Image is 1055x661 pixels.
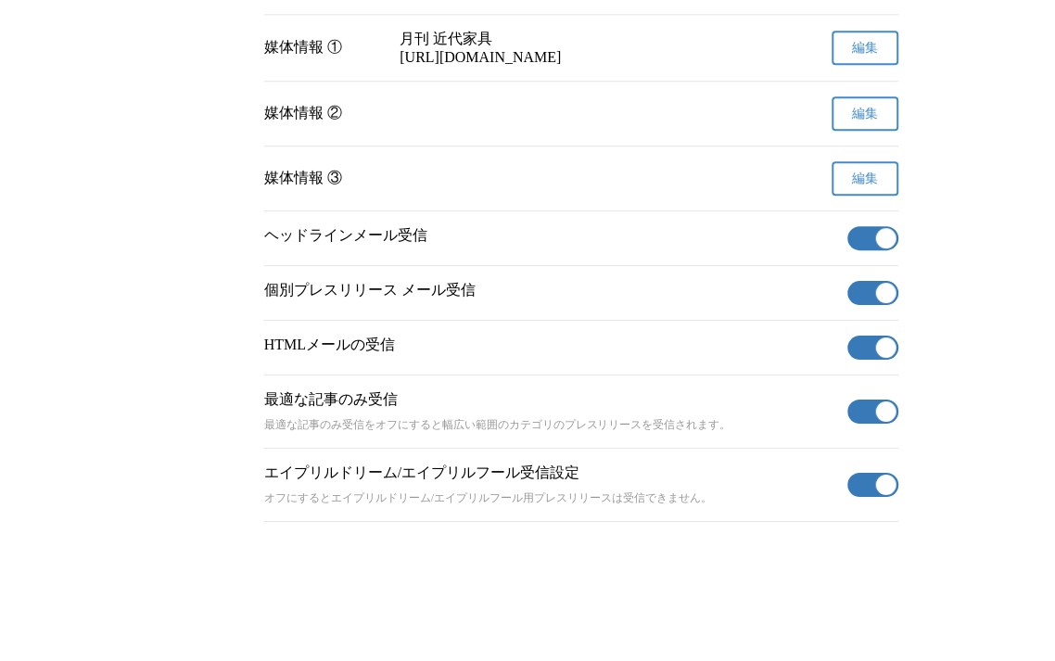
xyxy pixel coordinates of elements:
[264,464,841,483] p: エイプリルドリーム/エイプリルフール受信設定
[853,106,879,122] span: 編集
[853,40,879,57] span: 編集
[833,31,899,65] button: 編集
[264,417,841,433] p: 最適な記事のみ受信をオフにすると幅広い範囲のカテゴリのプレスリリースを受信されます。
[264,104,386,123] div: 媒体情報 ②
[264,390,841,410] p: 最適な記事のみ受信
[264,336,841,355] p: HTMLメールの受信
[264,226,841,246] p: ヘッドラインメール受信
[264,490,841,506] p: オフにするとエイプリルドリーム/エイプリルフール用プレスリリースは受信できません。
[264,281,841,300] p: 個別プレスリリース メール受信
[833,96,899,131] button: 編集
[833,161,899,196] button: 編集
[264,169,386,188] div: 媒体情報 ③
[264,38,386,57] div: 媒体情報 ①
[400,30,764,66] p: 月刊 近代家具 [URL][DOMAIN_NAME]
[853,171,879,187] span: 編集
